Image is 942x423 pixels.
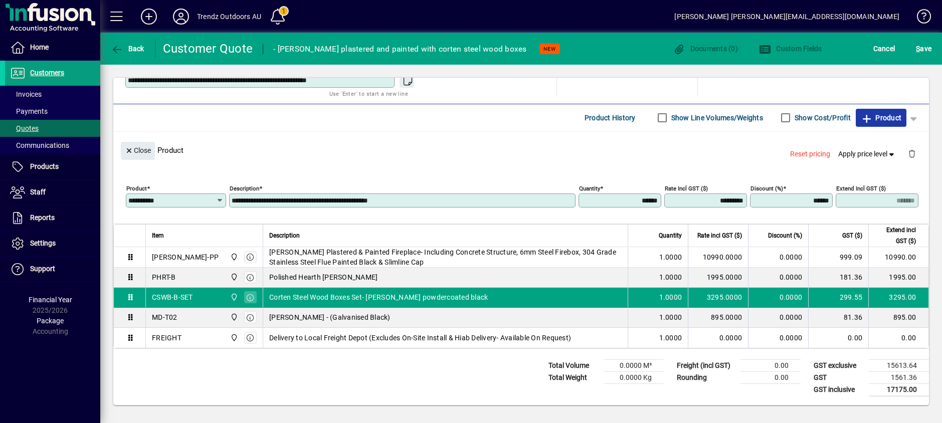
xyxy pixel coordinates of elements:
[228,332,239,343] span: Central
[757,40,825,58] button: Custom Fields
[697,230,742,241] span: Rate incl GST ($)
[273,41,527,57] div: - [PERSON_NAME] plastered and painted with corten steel wood boxes
[269,312,391,322] span: [PERSON_NAME] - (Galvanised Black)
[579,184,600,191] mat-label: Quantity
[694,333,742,343] div: 0.0000
[786,145,834,163] button: Reset pricing
[543,46,556,52] span: NEW
[152,312,177,322] div: MD-T02
[197,9,261,25] div: Trendz Outdoors AU
[669,113,763,123] label: Show Line Volumes/Weights
[868,328,928,348] td: 0.00
[740,359,801,371] td: 0.00
[152,292,193,302] div: CSWB-B-SET
[836,184,886,191] mat-label: Extend incl GST ($)
[916,41,931,57] span: ave
[748,247,808,268] td: 0.0000
[543,371,604,383] td: Total Weight
[868,268,928,288] td: 1995.00
[5,154,100,179] a: Products
[30,239,56,247] span: Settings
[768,230,802,241] span: Discount (%)
[5,205,100,231] a: Reports
[809,359,869,371] td: GST exclusive
[790,149,830,159] span: Reset pricing
[10,107,48,115] span: Payments
[585,110,636,126] span: Product History
[604,359,664,371] td: 0.0000 M³
[228,292,239,303] span: Central
[871,40,898,58] button: Cancel
[868,288,928,308] td: 3295.00
[740,371,801,383] td: 0.00
[152,252,219,262] div: [PERSON_NAME]-PP
[30,69,64,77] span: Customers
[230,184,259,191] mat-label: Description
[269,272,378,282] span: Polished Hearth [PERSON_NAME]
[30,43,49,51] span: Home
[659,312,682,322] span: 1.0000
[673,45,738,53] span: Documents (0)
[113,132,929,168] div: Product
[10,124,39,132] span: Quotes
[108,40,147,58] button: Back
[329,88,408,99] mat-hint: Use 'Enter' to start a new line
[842,230,862,241] span: GST ($)
[269,333,571,343] span: Delivery to Local Freight Depot (Excludes On-Site Install & Hiab Delivery- Available On Request)
[759,45,822,53] span: Custom Fields
[118,145,157,154] app-page-header-button: Close
[5,103,100,120] a: Payments
[29,296,72,304] span: Financial Year
[126,184,147,191] mat-label: Product
[30,162,59,170] span: Products
[809,371,869,383] td: GST
[809,383,869,396] td: GST inclusive
[868,308,928,328] td: 895.00
[30,214,55,222] span: Reports
[5,120,100,137] a: Quotes
[869,383,929,396] td: 17175.00
[228,272,239,283] span: Central
[913,40,934,58] button: Save
[111,45,144,53] span: Back
[909,2,929,35] a: Knowledge Base
[808,328,868,348] td: 0.00
[5,257,100,282] a: Support
[694,272,742,282] div: 1995.0000
[269,247,622,267] span: [PERSON_NAME] Plastered & Painted Fireplace- Including Concrete Structure, 6mm Steel Firebox, 304...
[916,45,920,53] span: S
[694,312,742,322] div: 895.0000
[808,268,868,288] td: 181.36
[856,109,906,127] button: Product
[672,359,740,371] td: Freight (incl GST)
[152,272,176,282] div: PHRT-B
[868,247,928,268] td: 10990.00
[10,90,42,98] span: Invoices
[793,113,851,123] label: Show Cost/Profit
[5,86,100,103] a: Invoices
[694,252,742,262] div: 10990.0000
[269,230,300,241] span: Description
[228,252,239,263] span: Central
[659,333,682,343] span: 1.0000
[10,141,69,149] span: Communications
[838,149,896,159] span: Apply price level
[694,292,742,302] div: 3295.0000
[875,225,916,247] span: Extend incl GST ($)
[900,149,924,158] app-page-header-button: Delete
[808,308,868,328] td: 81.36
[672,371,740,383] td: Rounding
[165,8,197,26] button: Profile
[5,137,100,154] a: Communications
[873,41,895,57] span: Cancel
[121,142,155,160] button: Close
[834,145,900,163] button: Apply price level
[748,288,808,308] td: 0.0000
[228,312,239,323] span: Central
[808,247,868,268] td: 999.09
[748,308,808,328] td: 0.0000
[659,272,682,282] span: 1.0000
[30,265,55,273] span: Support
[808,288,868,308] td: 299.55
[869,359,929,371] td: 15613.64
